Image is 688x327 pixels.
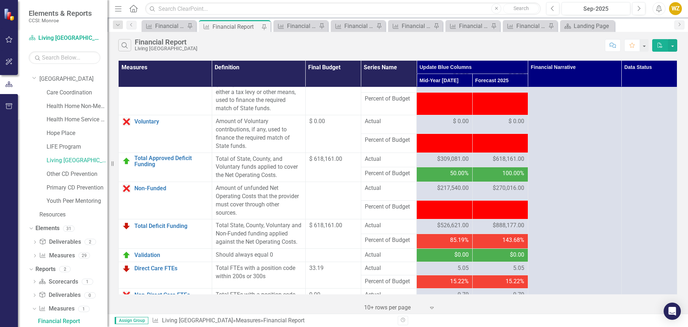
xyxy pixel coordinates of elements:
div: Financial Report [38,318,107,324]
span: Actual [365,155,413,163]
span: $309,081.00 [437,155,469,163]
a: Validation [134,252,208,258]
a: Health Home Service Dollars [47,116,107,124]
a: Living [GEOGRAPHIC_DATA] [162,317,233,324]
div: 1 [82,279,93,285]
div: 1 [78,306,90,312]
span: 5.05 [513,264,524,272]
a: Landing Page [562,22,613,31]
img: Data Error [122,117,131,126]
span: 0.70 [513,291,524,299]
a: Total Deficit Funding [134,223,208,229]
small: CCSI: Monroe [29,18,92,23]
span: Actual [365,291,413,299]
a: LIFE Program [47,143,107,151]
a: Measures [236,317,261,324]
a: Living [GEOGRAPHIC_DATA] [47,157,107,165]
span: $0.00 [510,251,524,259]
td: Double-Click to Edit Right Click for Context Menu [119,69,212,115]
input: Search Below... [29,51,100,64]
span: 85.19% [450,236,469,244]
span: 50.00% [450,169,469,178]
div: » » [152,317,392,325]
span: $ 0.00 [453,117,469,126]
div: Financial Report [344,22,374,31]
span: Assign Group [115,317,148,324]
span: Elements & Reports [29,9,92,18]
span: 0.70 [458,291,469,299]
span: $ 618,161.00 [309,222,342,229]
img: ClearPoint Strategy [3,8,16,21]
a: Financial Report [143,22,185,31]
img: Below Plan [122,264,131,273]
div: Total of State, County, and Voluntary funds applied to cover the Net Operating Costs. [216,155,302,180]
span: $217,540.00 [437,184,469,192]
div: 2 [85,239,96,245]
div: Financial Report [135,38,197,46]
div: Living [GEOGRAPHIC_DATA] [135,46,197,51]
a: Resources [39,211,107,219]
button: Search [503,4,539,14]
input: Search ClearPoint... [145,3,541,15]
span: Actual [365,221,413,230]
td: Double-Click to Edit [472,115,528,134]
a: Deliverables [39,291,80,299]
div: Financial Report [212,22,260,31]
span: Percent of Budget [365,277,413,286]
span: 0.00 [309,291,320,298]
a: Elements [35,224,59,233]
div: Should always equal 0 [216,251,302,259]
span: Percent of Budget [365,136,413,144]
span: 15.22% [450,277,469,286]
a: Reports [35,265,56,274]
td: Double-Click to Edit [417,288,472,302]
span: Percent of Budget [365,236,413,244]
span: 15.22% [506,277,524,286]
a: [GEOGRAPHIC_DATA] [39,75,107,83]
td: Double-Click to Edit Right Click for Context Menu [119,115,212,153]
a: Financial Report [447,22,489,31]
span: 33.19 [309,265,324,271]
span: $888,177.00 [493,221,524,230]
span: Percent of Budget [365,95,413,103]
a: Hope Place [47,129,107,137]
td: Double-Click to Edit Right Click for Context Menu [119,182,212,219]
a: Health Home Non-Medicaid Care Management [47,102,107,111]
div: 0 [84,292,96,298]
a: Measures [39,252,75,260]
a: Non-Funded [134,185,208,192]
span: $618,161.00 [493,155,524,163]
span: $270,016.00 [493,184,524,192]
div: Financial Report [287,22,317,31]
div: Total State, County, Voluntary and Non-Funded funding applied against the Net Operating Costs. [216,221,302,246]
div: Total FTEs with a position code not within 200s or 300s [216,291,302,307]
a: Voluntary [134,118,208,125]
td: Double-Click to Edit Right Click for Context Menu [119,262,212,288]
a: Financial Report [333,22,374,31]
button: Sep-2025 [562,2,630,15]
div: Financial Report [263,317,305,324]
td: Double-Click to Edit [472,288,528,302]
img: Below Plan [122,221,131,230]
span: Percent of Budget [365,169,413,178]
a: Financial Report [275,22,317,31]
td: Double-Click to Edit [472,262,528,275]
img: On Target [122,157,131,165]
div: Financial Report [459,22,489,31]
button: WZ [669,2,682,15]
td: Double-Click to Edit Right Click for Context Menu [119,248,212,262]
span: $ 0.00 [508,117,524,126]
img: Data Error [122,291,131,299]
a: Financial Report [505,22,546,31]
div: Sep-2025 [564,5,628,13]
div: Amount of Voluntary contributions, if any, used to finance the required match of State funds. [216,117,302,150]
a: Measures [39,305,74,313]
img: Data Error [122,184,131,193]
span: Search [513,5,529,11]
span: Percent of Budget [365,203,413,211]
span: 5.05 [458,264,469,272]
div: Open Intercom Messenger [664,303,681,320]
td: Double-Click to Edit [417,262,472,275]
span: $0.00 [454,251,469,259]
